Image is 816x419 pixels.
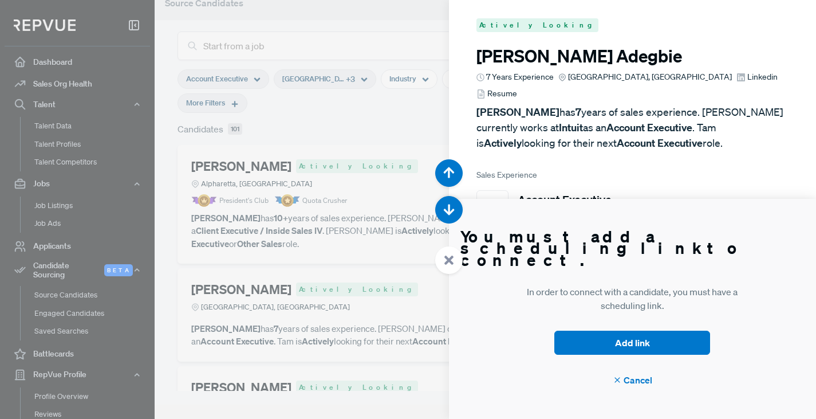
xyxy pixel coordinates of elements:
[736,71,778,83] a: Linkedin
[554,331,710,355] button: Add link
[606,121,692,134] strong: Account Executive
[476,104,789,151] p: has years of sales experience. [PERSON_NAME] currently works at as an . Tam is looking for their ...
[613,373,652,387] span: Cancel
[568,71,732,83] span: [GEOGRAPHIC_DATA], [GEOGRAPHIC_DATA]
[479,193,506,220] img: Intuit
[495,285,770,312] p: In order to connect with a candidate, you must have a scheduling link.
[617,136,703,150] strong: Account Executive
[484,136,522,150] strong: Actively
[518,193,651,206] h5: Account Executive
[559,121,583,134] strong: Intuit
[486,71,554,83] span: 7 Years Experience
[575,105,581,119] strong: 7
[747,71,778,83] span: Linkedin
[476,105,559,119] strong: [PERSON_NAME]
[487,88,517,100] span: Resume
[460,231,805,267] h3: You must add a scheduling link to connect.
[476,46,789,66] h3: [PERSON_NAME] Adegbie
[476,169,789,181] span: Sales Experience
[476,88,517,100] a: Resume
[476,18,598,32] span: Actively Looking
